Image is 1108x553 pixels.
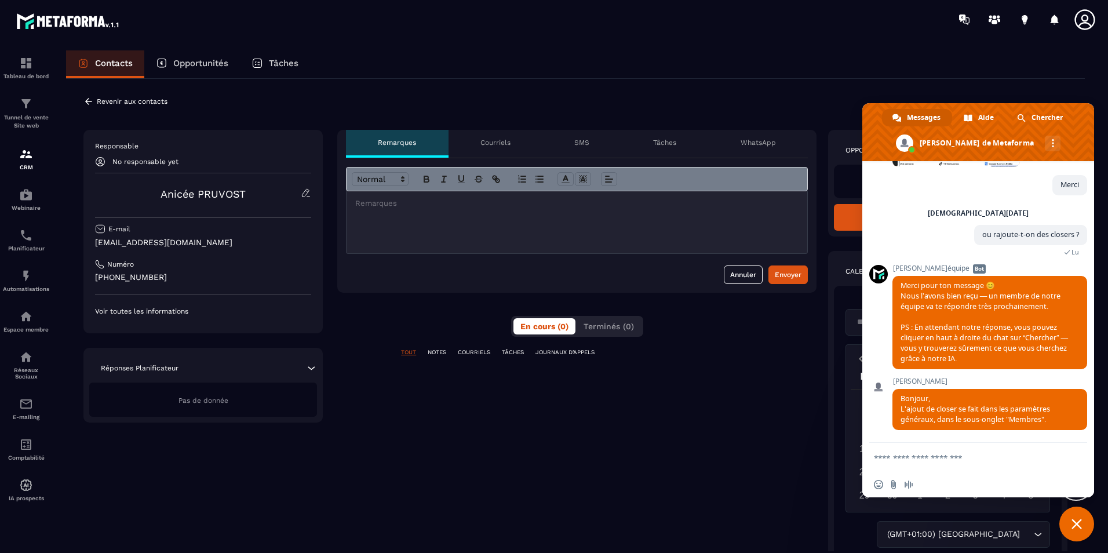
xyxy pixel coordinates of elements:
[1060,180,1079,190] span: Merci
[458,348,490,356] p: COURRIELS
[19,397,33,411] img: email
[854,439,874,459] div: 15
[884,528,1022,541] span: (GMT+01:00) [GEOGRAPHIC_DATA]
[3,164,49,170] p: CRM
[3,301,49,341] a: automationsautomationsEspace membre
[520,322,568,331] span: En cours (0)
[513,318,575,334] button: En cours (0)
[854,416,874,436] div: 8
[978,109,994,126] span: Aide
[1022,528,1031,541] input: Search for option
[1032,109,1063,126] span: Chercher
[845,309,938,336] div: Search for option
[161,188,246,200] a: Anicée PRUVOST
[3,495,49,501] p: IA prospects
[95,58,133,68] p: Contacts
[3,367,49,380] p: Réseaux Sociaux
[3,245,49,252] p: Planificateur
[901,394,1050,424] span: Bonjour, L'ajout de closer se fait dans les paramètres généraux, dans le sous-onglet "Membres".
[95,141,311,151] p: Responsable
[3,414,49,420] p: E-mailing
[854,485,874,505] div: 29
[584,322,634,331] span: Terminés (0)
[768,265,808,284] button: Envoyer
[845,267,890,276] p: Calendrier
[892,264,1087,272] span: [PERSON_NAME]équipe
[574,138,589,147] p: SMS
[3,454,49,461] p: Comptabilité
[19,310,33,323] img: automations
[19,269,33,283] img: automations
[428,348,446,356] p: NOTES
[178,396,228,405] span: Pas de donnée
[953,109,1005,126] a: Aide
[95,307,311,316] p: Voir toutes les informations
[144,50,240,78] a: Opportunités
[853,316,919,329] input: Search for option
[854,462,874,482] div: 22
[851,369,879,389] div: lu
[16,10,121,31] img: logo
[3,179,49,220] a: automationsautomationsWebinaire
[19,147,33,161] img: formation
[724,265,763,284] button: Annuler
[3,114,49,130] p: Tunnel de vente Site web
[775,269,801,281] div: Envoyer
[874,480,883,489] span: Insérer un emoji
[1059,507,1094,541] a: Fermer le chat
[834,204,1062,231] button: Ajout opportunité
[19,188,33,202] img: automations
[3,88,49,139] a: formationformationTunnel de vente Site web
[928,210,1029,217] div: [DEMOGRAPHIC_DATA][DATE]
[901,281,1068,363] span: Merci pour ton message 😊 Nous l’avons bien reçu — un membre de notre équipe va te répondre très p...
[95,237,311,248] p: [EMAIL_ADDRESS][DOMAIN_NAME]
[107,260,134,269] p: Numéro
[877,521,1050,548] div: Search for option
[240,50,310,78] a: Tâches
[1007,109,1074,126] a: Chercher
[1071,248,1079,256] span: Lu
[19,97,33,111] img: formation
[112,158,178,166] p: No responsable yet
[3,220,49,260] a: schedulerschedulerPlanificateur
[66,50,144,78] a: Contacts
[19,478,33,492] img: automations
[3,48,49,88] a: formationformationTableau de bord
[97,97,167,105] p: Revenir aux contacts
[851,369,1045,505] div: Calendar wrapper
[401,348,416,356] p: TOUT
[907,109,941,126] span: Messages
[845,145,899,155] p: Opportunités
[874,443,1059,472] textarea: Entrez votre message...
[378,138,416,147] p: Remarques
[269,58,298,68] p: Tâches
[502,348,524,356] p: TÂCHES
[3,286,49,292] p: Automatisations
[982,230,1079,239] span: ou rajoute-t-on des closers ?
[904,480,913,489] span: Message audio
[3,139,49,179] a: formationformationCRM
[851,392,1045,505] div: Calendar days
[101,363,178,373] p: Réponses Planificateur
[3,73,49,79] p: Tableau de bord
[3,341,49,388] a: social-networksocial-networkRéseaux Sociaux
[3,260,49,301] a: automationsautomationsAutomatisations
[3,429,49,470] a: accountantaccountantComptabilité
[851,351,872,366] button: Previous month
[889,480,898,489] span: Envoyer un fichier
[973,264,986,274] span: Bot
[19,228,33,242] img: scheduler
[845,176,1050,187] p: Aucune opportunité liée
[95,272,311,283] p: [PHONE_NUMBER]
[535,348,595,356] p: JOURNAUX D'APPELS
[173,58,228,68] p: Opportunités
[19,56,33,70] img: formation
[653,138,676,147] p: Tâches
[741,138,776,147] p: WhatsApp
[854,392,874,413] div: 1
[3,388,49,429] a: emailemailE-mailing
[108,224,130,234] p: E-mail
[19,350,33,364] img: social-network
[577,318,641,334] button: Terminés (0)
[882,109,952,126] a: Messages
